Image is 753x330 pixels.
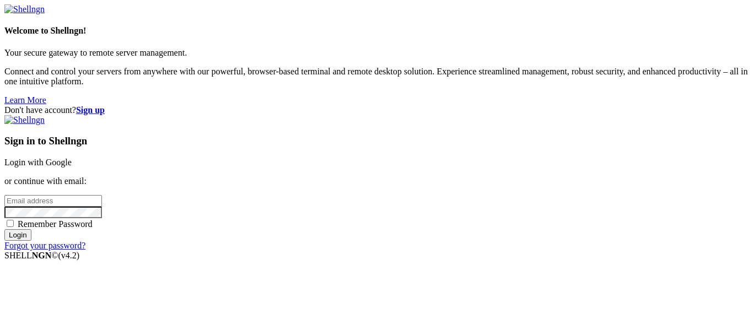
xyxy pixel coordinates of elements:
h3: Sign in to Shellngn [4,135,749,147]
p: or continue with email: [4,176,749,186]
b: NGN [32,251,52,260]
input: Login [4,229,31,241]
div: Don't have account? [4,105,749,115]
span: Remember Password [18,219,93,229]
a: Forgot your password? [4,241,85,250]
input: Remember Password [7,220,14,227]
h4: Welcome to Shellngn! [4,26,749,36]
a: Sign up [76,105,105,115]
a: Learn More [4,95,46,105]
p: Your secure gateway to remote server management. [4,48,749,58]
span: SHELL © [4,251,79,260]
a: Login with Google [4,158,72,167]
img: Shellngn [4,4,45,14]
span: 4.2.0 [58,251,80,260]
input: Email address [4,195,102,207]
img: Shellngn [4,115,45,125]
p: Connect and control your servers from anywhere with our powerful, browser-based terminal and remo... [4,67,749,86]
